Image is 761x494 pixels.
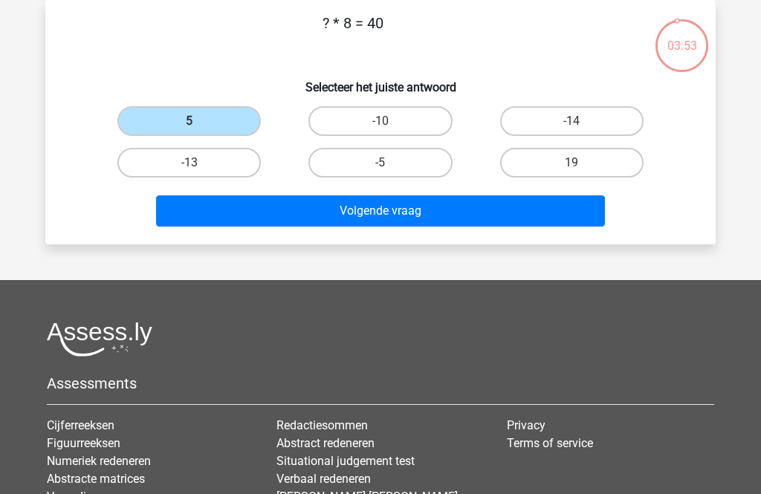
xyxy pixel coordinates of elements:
[500,106,644,136] label: -14
[507,418,545,432] a: Privacy
[69,12,636,56] p: ? * 8 = 40
[276,454,415,468] a: Situational judgement test
[47,436,120,450] a: Figuurreeksen
[500,148,644,178] label: 19
[276,418,368,432] a: Redactiesommen
[308,106,452,136] label: -10
[507,436,593,450] a: Terms of service
[654,18,710,55] div: 03:53
[47,418,114,432] a: Cijferreeksen
[117,148,261,178] label: -13
[47,454,151,468] a: Numeriek redeneren
[47,472,145,486] a: Abstracte matrices
[47,322,152,357] img: Assessly logo
[69,68,692,94] h6: Selecteer het juiste antwoord
[276,436,375,450] a: Abstract redeneren
[276,472,371,486] a: Verbaal redeneren
[156,195,606,227] button: Volgende vraag
[117,106,261,136] label: 5
[308,148,452,178] label: -5
[47,374,714,392] h5: Assessments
